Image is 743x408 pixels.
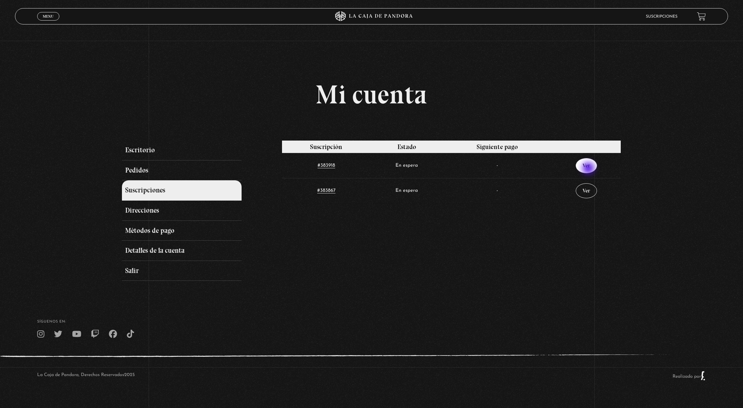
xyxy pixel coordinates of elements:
a: Métodos de pago [122,221,242,241]
a: Ver [576,158,597,173]
td: - [442,178,552,203]
a: Direcciones [122,201,242,221]
h1: Mi cuenta [122,82,621,108]
span: Estado [397,143,416,151]
a: #383867 [317,188,335,193]
a: Salir [122,261,242,281]
a: Ver [576,183,597,198]
span: Cerrar [41,20,56,24]
a: #383918 [318,163,335,168]
a: Suscripciones [646,15,677,19]
td: En espera [371,178,442,203]
a: Suscripciones [122,180,242,201]
a: View your shopping cart [697,12,706,21]
td: - [442,153,552,178]
span: Siguiente pago [477,143,518,151]
a: Realizado por [673,374,706,379]
span: Suscripción [310,143,342,151]
span: Menu [43,14,53,18]
a: Detalles de la cuenta [122,241,242,261]
a: Escritorio [122,140,242,160]
a: Pedidos [122,160,242,181]
h4: SÍguenos en: [37,320,706,324]
td: En espera [371,153,442,178]
p: La Caja de Pandora, Derechos Reservados 2025 [37,371,135,381]
nav: Páginas de cuenta [122,140,272,281]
